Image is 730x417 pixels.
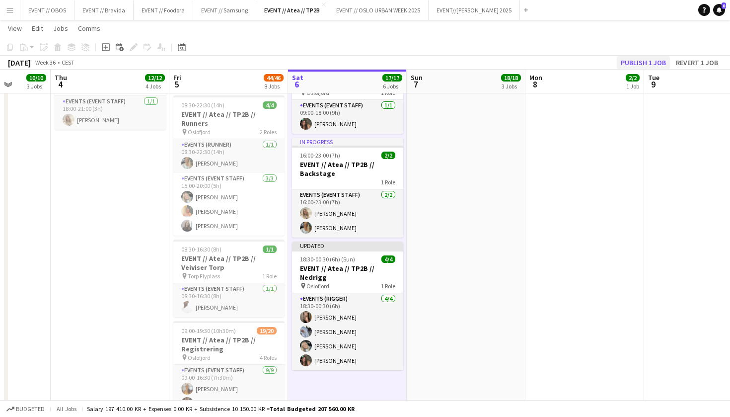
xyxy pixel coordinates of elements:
[78,24,100,33] span: Comms
[381,152,395,159] span: 2/2
[382,74,402,82] span: 17/17
[87,405,355,413] div: Salary 197 410.00 KR + Expenses 0.00 KR + Subsistence 10 150.00 KR =
[193,0,256,20] button: EVENT // Samsung
[260,354,277,361] span: 4 Roles
[270,405,355,413] span: Total Budgeted 207 560.00 KR
[173,73,181,82] span: Fri
[263,101,277,109] span: 4/4
[292,73,303,82] span: Sat
[722,2,726,9] span: 8
[260,128,277,136] span: 2 Roles
[53,79,67,90] span: 4
[257,327,277,334] span: 19/20
[55,405,78,413] span: All jobs
[291,79,303,90] span: 6
[262,272,277,280] span: 1 Role
[381,178,395,186] span: 1 Role
[292,138,403,238] app-job-card: In progress16:00-23:00 (7h)2/2EVENT // Atea // TP2B // Backstage1 RoleEvents (Event Staff)2/216:0...
[8,24,22,33] span: View
[429,0,520,20] button: EVENT//[PERSON_NAME] 2025
[181,327,236,334] span: 09:00-19:30 (10h30m)
[381,282,395,290] span: 1 Role
[27,83,46,90] div: 3 Jobs
[181,101,224,109] span: 08:30-22:30 (14h)
[55,96,166,130] app-card-role: Events (Event Staff)1/118:00-21:00 (3h)[PERSON_NAME]
[173,254,285,272] h3: EVENT // Atea // TP2B // Veiviser Torp
[134,0,193,20] button: EVENT // Foodora
[647,79,659,90] span: 9
[173,139,285,173] app-card-role: Events (Runner)1/108:30-22:30 (14h)[PERSON_NAME]
[188,354,211,361] span: Oslofjord
[28,22,47,35] a: Edit
[292,138,403,146] div: In progress
[292,293,403,370] app-card-role: Events (Rigger)4/418:30-00:30 (6h)[PERSON_NAME][PERSON_NAME][PERSON_NAME][PERSON_NAME]
[146,83,164,90] div: 4 Jobs
[4,22,26,35] a: View
[328,0,429,20] button: EVENT // OSLO URBAN WEEK 2025
[672,56,722,69] button: Revert 1 job
[16,406,45,413] span: Budgeted
[713,4,725,16] a: 8
[173,240,285,317] app-job-card: 08:30-16:30 (8h)1/1EVENT // Atea // TP2B // Veiviser Torp Torp Flyplass1 RoleEvents (Event Staff)...
[300,255,355,263] span: 18:30-00:30 (6h) (Sun)
[292,189,403,238] app-card-role: Events (Event Staff)2/216:00-23:00 (7h)[PERSON_NAME][PERSON_NAME]
[292,242,403,370] app-job-card: Updated18:30-00:30 (6h) (Sun)4/4EVENT // Atea // TP2B // Nedrigg Oslofjord1 RoleEvents (Rigger)4/...
[411,73,423,82] span: Sun
[49,22,72,35] a: Jobs
[173,95,285,236] app-job-card: 08:30-22:30 (14h)4/4EVENT // Atea // TP2B // Runners Oslofjord2 RolesEvents (Runner)1/108:30-22:3...
[409,79,423,90] span: 7
[188,272,220,280] span: Torp Flyplass
[26,74,46,82] span: 10/10
[33,59,58,66] span: Week 36
[53,24,68,33] span: Jobs
[145,74,165,82] span: 12/12
[55,73,67,82] span: Thu
[292,242,403,250] div: Updated
[502,83,520,90] div: 3 Jobs
[173,283,285,317] app-card-role: Events (Event Staff)1/108:30-16:30 (8h)[PERSON_NAME]
[173,335,285,353] h3: EVENT // Atea // TP2B // Registrering
[501,74,521,82] span: 18/18
[292,160,403,178] h3: EVENT // Atea // TP2B // Backstage
[256,0,328,20] button: EVENT // Atea // TP2B
[617,56,670,69] button: Publish 1 job
[8,58,31,68] div: [DATE]
[381,255,395,263] span: 4/4
[188,128,211,136] span: Oslofjord
[74,0,134,20] button: EVENT // Bravida
[264,74,284,82] span: 44/46
[648,73,659,82] span: Tue
[292,264,403,282] h3: EVENT // Atea // TP2B // Nedrigg
[383,83,402,90] div: 6 Jobs
[173,173,285,236] app-card-role: Events (Event Staff)3/315:00-20:00 (5h)[PERSON_NAME][PERSON_NAME][PERSON_NAME]
[292,100,403,134] app-card-role: Events (Event Staff)1/109:00-18:00 (9h)[PERSON_NAME]
[626,83,639,90] div: 1 Job
[528,79,542,90] span: 8
[264,83,283,90] div: 8 Jobs
[172,79,181,90] span: 5
[263,246,277,253] span: 1/1
[62,59,74,66] div: CEST
[300,152,340,159] span: 16:00-23:00 (7h)
[306,282,329,290] span: Oslofjord
[529,73,542,82] span: Mon
[32,24,43,33] span: Edit
[5,404,46,415] button: Budgeted
[173,110,285,128] h3: EVENT // Atea // TP2B // Runners
[74,22,104,35] a: Comms
[626,74,640,82] span: 2/2
[20,0,74,20] button: EVENT // OBOS
[181,246,221,253] span: 08:30-16:30 (8h)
